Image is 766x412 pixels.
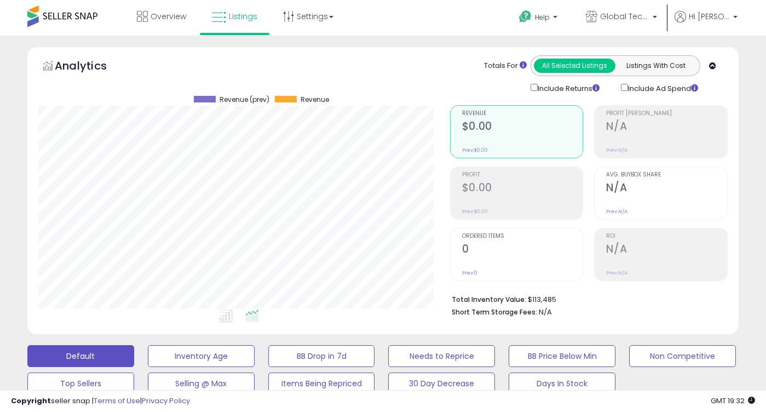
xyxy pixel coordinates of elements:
i: Get Help [519,10,532,24]
div: Totals For [484,61,527,71]
span: Profit [462,172,583,178]
button: Days In Stock [509,373,615,394]
span: Hi [PERSON_NAME] [689,11,730,22]
div: Include Returns [522,82,613,94]
span: ROI [606,233,727,239]
span: Overview [151,11,186,22]
span: Avg. Buybox Share [606,172,727,178]
button: Non Competitive [629,345,736,367]
button: Default [27,345,134,367]
small: Prev: $0.00 [462,147,488,153]
button: Inventory Age [148,345,255,367]
small: Prev: 0 [462,270,477,276]
h2: $0.00 [462,120,583,135]
small: Prev: N/A [606,147,627,153]
small: Prev: $0.00 [462,208,488,215]
button: BB Drop in 7d [268,345,375,367]
span: Help [535,13,550,22]
span: 2025-08-15 19:32 GMT [711,396,755,406]
button: Top Sellers [27,373,134,394]
button: Needs to Reprice [388,345,495,367]
button: Items Being Repriced [268,373,375,394]
b: Short Term Storage Fees: [452,307,537,317]
h2: N/A [606,181,727,196]
button: Listings With Cost [615,59,696,73]
li: $113,485 [452,292,719,305]
span: Revenue [462,111,583,117]
span: Listings [229,11,257,22]
span: Ordered Items [462,233,583,239]
a: Terms of Use [94,396,140,406]
h2: 0 [462,243,583,257]
span: Global Teck Worldwide ([GEOGRAPHIC_DATA]) [600,11,649,22]
a: Hi [PERSON_NAME] [675,11,738,36]
button: BB Price Below Min [509,345,615,367]
h2: $0.00 [462,181,583,196]
span: N/A [539,307,552,317]
small: Prev: N/A [606,208,627,215]
span: Profit [PERSON_NAME] [606,111,727,117]
a: Help [510,2,568,36]
span: Revenue (prev) [220,96,269,104]
h2: N/A [606,120,727,135]
b: Total Inventory Value: [452,295,526,304]
a: Privacy Policy [142,396,190,406]
div: Include Ad Spend [613,82,716,94]
small: Prev: N/A [606,270,627,276]
strong: Copyright [11,396,51,406]
span: Revenue [301,96,329,104]
button: Selling @ Max [148,373,255,394]
h5: Analytics [55,58,128,76]
button: All Selected Listings [534,59,615,73]
div: seller snap | | [11,396,190,407]
h2: N/A [606,243,727,257]
button: 30 Day Decrease [388,373,495,394]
